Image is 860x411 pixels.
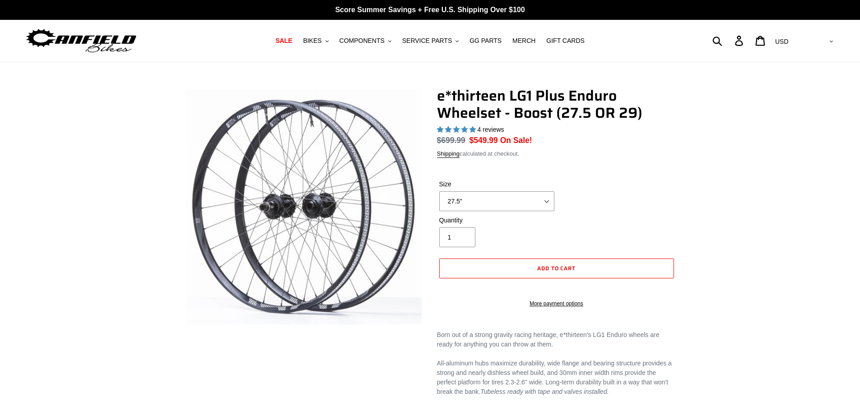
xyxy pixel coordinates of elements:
span: $549.99 [470,136,498,145]
span: 4 reviews [477,126,504,133]
div: Born out of a strong gravity racing heritage, e*thirteen's LG1 Enduro wheels are ready for anythi... [437,330,676,349]
span: Add to cart [537,264,576,272]
a: MERCH [508,35,540,47]
div: calculated at checkout. [437,149,676,158]
h1: e*thirteen LG1 Plus Enduro Wheelset - Boost (27.5 OR 29) [437,87,676,122]
a: More payment options [439,300,674,308]
label: Quantity [439,216,554,225]
s: $699.99 [437,136,465,145]
em: Tubeless ready with tape and valves installed. [480,388,609,395]
span: COMPONENTS [339,37,385,45]
button: BIKES [298,35,333,47]
span: BIKES [303,37,321,45]
span: GIFT CARDS [546,37,585,45]
span: 5.00 stars [437,126,478,133]
a: SALE [271,35,297,47]
span: SALE [275,37,292,45]
button: COMPONENTS [335,35,396,47]
a: GG PARTS [465,35,506,47]
label: Size [439,180,554,189]
button: SERVICE PARTS [398,35,463,47]
span: GG PARTS [470,37,502,45]
span: SERVICE PARTS [402,37,452,45]
a: GIFT CARDS [542,35,589,47]
input: Search [717,31,740,51]
button: Add to cart [439,259,674,278]
img: Canfield Bikes [25,27,138,55]
span: MERCH [512,37,535,45]
a: Shipping [437,150,460,158]
p: All-aluminum hubs maximize durability, wide flange and bearing structure provides a strong and ne... [437,359,676,397]
span: On Sale! [500,134,532,146]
